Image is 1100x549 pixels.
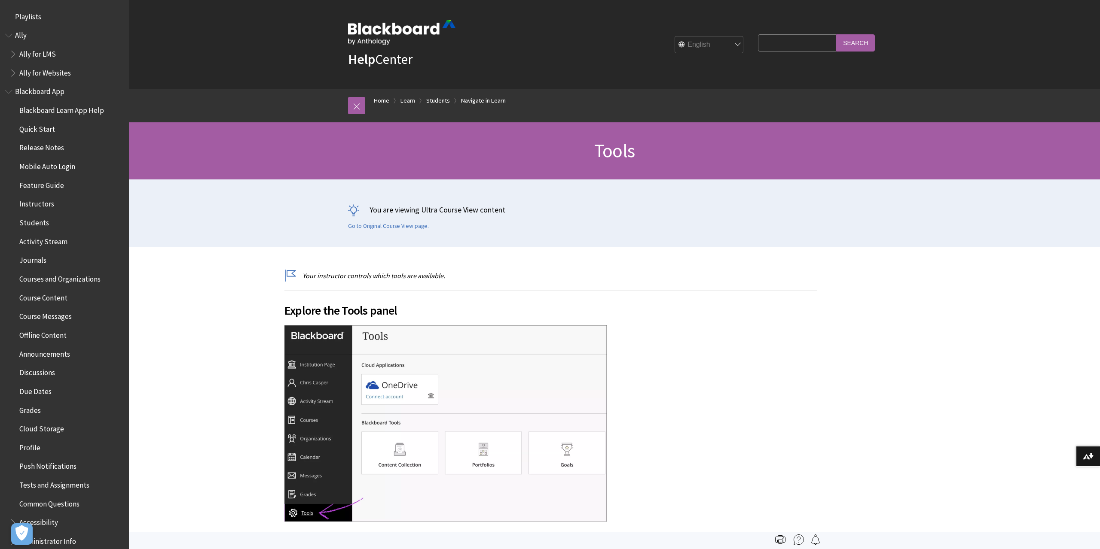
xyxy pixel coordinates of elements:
span: Profile [19,440,40,452]
span: Due Dates [19,384,52,396]
span: Blackboard App [15,85,64,96]
a: Navigate in Learn [461,95,506,106]
nav: Book outline for Anthology Ally Help [5,28,124,80]
span: Accessibility [19,516,58,527]
span: Activity Stream [19,234,67,246]
nav: Book outline for Playlists [5,9,124,24]
a: HelpCenter [348,51,412,68]
span: Ally for LMS [19,47,56,58]
span: Instructors [19,197,54,209]
span: Push Notifications [19,459,76,471]
span: Students [19,215,49,227]
button: Open Preferences [11,523,33,545]
a: Students [426,95,450,106]
span: Course Content [19,291,67,302]
span: Administrator Info [19,534,76,546]
span: Journals [19,253,46,265]
span: Tests and Assignments [19,478,89,489]
strong: Help [348,51,375,68]
span: Common Questions [19,497,79,508]
img: More help [794,534,804,545]
span: Feature Guide [19,178,64,190]
span: Cloud Storage [19,422,64,433]
span: Ally for Websites [19,66,71,77]
span: Playlists [15,9,41,21]
span: Course Messages [19,309,72,321]
span: Offline Content [19,328,67,340]
select: Site Language Selector [675,36,744,53]
span: Tools [594,139,635,162]
span: Grades [19,403,41,415]
a: Go to Original Course View page. [348,222,429,230]
a: Learn [400,95,415,106]
a: Home [374,95,389,106]
nav: Book outline for Blackboard App Help [5,85,124,549]
span: Discussions [19,365,55,377]
img: Follow this page [810,534,821,545]
span: Courses and Organizations [19,272,101,283]
span: Release Notes [19,141,64,152]
span: Explore the Tools panel [284,301,817,319]
span: Blackboard Learn App Help [19,103,104,115]
span: Mobile Auto Login [19,159,75,171]
span: Ally [15,28,27,40]
span: Quick Start [19,122,55,133]
p: You are viewing Ultra Course View content [348,204,881,215]
input: Search [836,34,875,51]
span: Announcements [19,347,70,358]
img: Print [775,534,785,545]
p: Your instructor controls which tools are available. [284,271,817,280]
img: Blackboard by Anthology [348,20,455,45]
